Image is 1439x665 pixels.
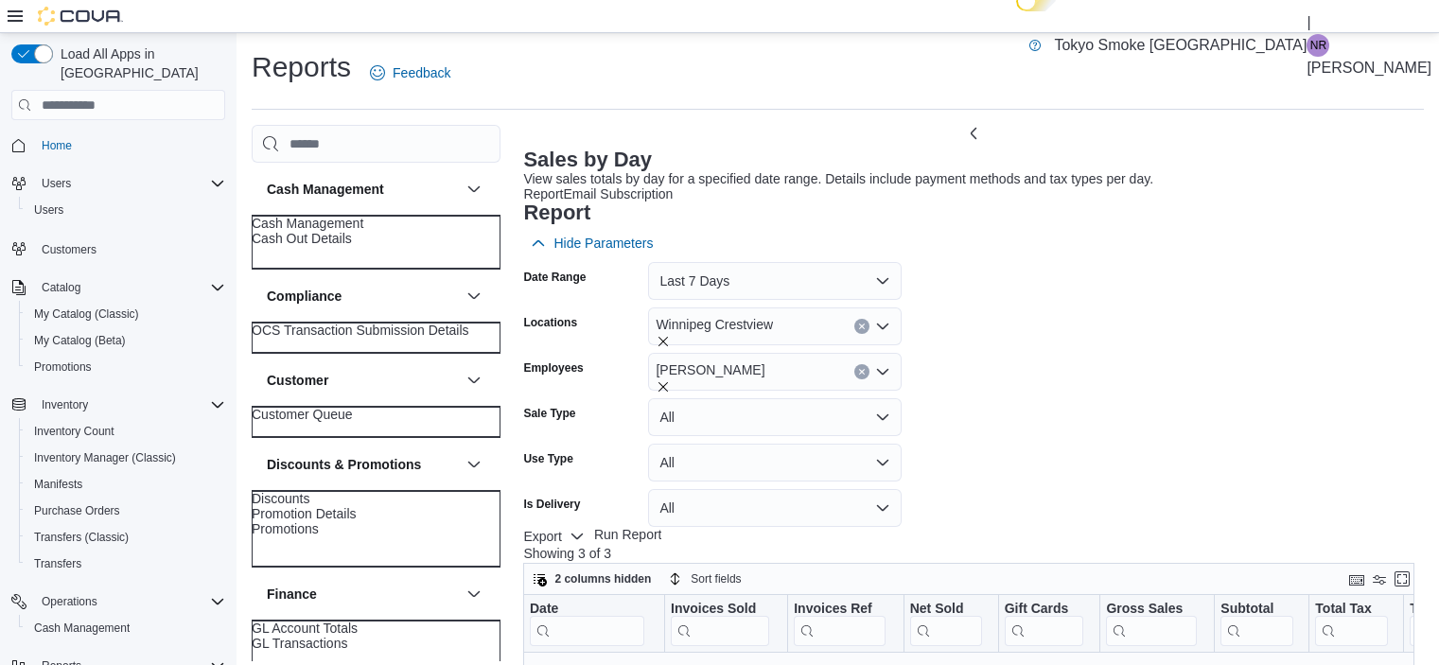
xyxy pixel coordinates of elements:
h3: Sales by Day [523,149,1424,171]
span: 2 columns hidden [554,571,651,586]
button: Last 7 Days [648,262,902,300]
span: Inventory Manager (Classic) [34,450,176,465]
button: Net Sold [910,601,992,646]
span: Home [34,133,225,157]
span: Inventory [42,397,88,412]
span: Home [42,138,72,153]
button: Transfers (Classic) [19,524,233,551]
button: Inventory [34,394,96,416]
button: My Catalog (Classic) [19,301,233,327]
button: Manifests [19,471,233,498]
h3: Discounts & Promotions [267,455,421,474]
span: Inventory Count [26,420,225,443]
a: Users [26,199,71,221]
span: Users [42,176,71,191]
div: Gift Card Sales [1005,601,1083,646]
span: Customers [34,236,225,260]
div: Subtotal [1221,601,1293,646]
span: Dark Mode [1016,11,1017,12]
div: Invoices Sold [671,601,769,646]
button: Remove Winnipeg Crestview from selection in this group [656,334,671,352]
button: Hide Parameters [523,224,660,262]
span: Email Subscription [563,186,673,201]
div: Date [530,601,644,616]
button: Purchase Orders [19,498,233,524]
span: GL Account Totals [252,621,358,636]
button: Home [4,131,233,159]
p: Showing 3 of 3 [523,544,1424,563]
span: My Catalog (Classic) [34,306,139,322]
a: OCS Transaction Submission Details [252,323,469,338]
h3: Compliance [267,287,342,306]
a: Promotions [26,356,99,378]
span: Inventory Manager (Classic) [26,446,225,469]
button: All [648,489,902,527]
button: Customer [463,369,485,392]
span: Inventory Count [34,424,114,439]
div: Total Tax [1316,601,1388,616]
h3: Cash Management [267,180,384,199]
span: Winnipeg Crestview [656,315,773,334]
span: Promotions [34,359,92,375]
button: Display options [1372,570,1387,586]
span: Cash Management [252,216,363,231]
p: | [1307,11,1431,34]
span: My Catalog (Beta) [34,333,126,348]
a: Promotion Details [252,506,357,521]
button: Customers [4,235,233,262]
button: Next [523,125,1424,141]
a: Cash Out Details [252,231,352,246]
label: Date Range [523,270,586,285]
a: Home [34,134,79,157]
a: Customers [34,238,104,261]
button: Clear input [854,319,869,334]
h3: Report [523,201,1424,224]
span: Discounts [252,491,309,506]
div: Nicole Rusnak [1307,34,1329,57]
a: Purchase Orders [26,499,128,522]
span: Customer Queue [252,407,353,422]
button: All [648,444,902,481]
span: Export [523,529,584,544]
label: Use Type [523,451,572,466]
span: Promotions [26,356,225,378]
button: All [648,398,902,436]
span: Operations [34,590,225,613]
span: Catalog [42,280,80,295]
div: Date [530,601,644,646]
span: My Catalog (Classic) [26,303,225,325]
button: Customer [267,371,459,390]
span: Manifests [26,473,225,496]
button: 2 columns hidden [524,568,658,590]
a: Inventory Manager (Classic) [26,446,184,469]
label: Is Delivery [523,497,580,512]
button: Transfers [19,551,233,577]
span: Promotions [252,521,319,536]
p: Tokyo Smoke [GEOGRAPHIC_DATA] [1054,34,1307,57]
img: Cova [38,7,123,26]
a: Transfers [26,552,89,575]
button: Compliance [463,285,485,307]
span: Transfers (Classic) [34,530,129,545]
button: Finance [463,583,485,605]
div: View sales totals by day for a specified date range. Details include payment methods and tax type... [523,171,1424,186]
span: Feedback [393,63,450,82]
span: Users [26,199,225,221]
span: NR [1310,34,1326,57]
span: Cash Management [34,621,130,636]
button: Catalog [34,276,88,299]
div: Net Sold [910,601,982,646]
button: Gift Cards [1005,601,1095,646]
a: GL Transactions [252,636,347,651]
button: Clear input [854,364,869,379]
div: Compliance [252,323,500,353]
span: Load All Apps in [GEOGRAPHIC_DATA] [53,44,225,82]
span: Cash Management [26,617,225,639]
h3: Finance [267,585,317,604]
button: Sort fields [660,568,748,590]
span: My Catalog (Beta) [26,329,225,352]
div: Invoices Sold [671,601,769,616]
